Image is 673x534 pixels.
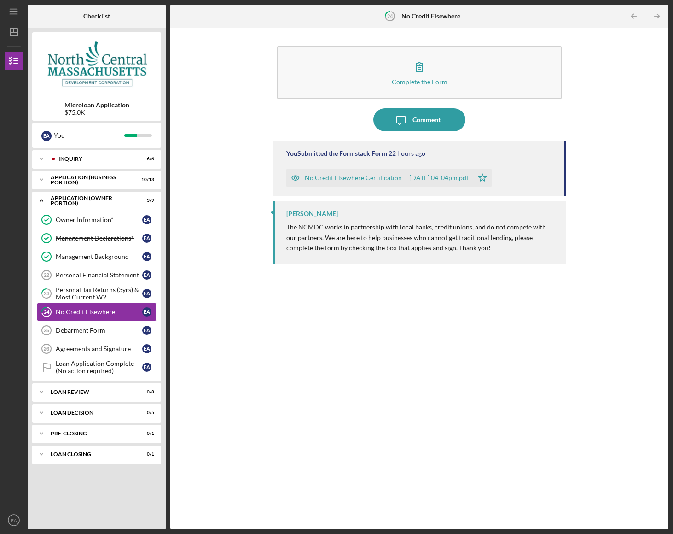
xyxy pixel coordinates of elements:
[37,229,157,247] a: Management Declarations*EA
[277,46,561,99] button: Complete the Form
[37,211,157,229] a: Owner Information*EA
[412,108,441,131] div: Comment
[51,431,131,436] div: PRE-CLOSING
[286,222,557,253] p: The NCMDC works in partnership with local banks, credit unions, and do not compete with our partn...
[373,108,465,131] button: Comment
[51,195,131,206] div: APPLICATION (OWNER PORTION)
[286,210,338,217] div: [PERSON_NAME]
[37,340,157,358] a: 26Agreements and SignatureEA
[138,177,154,182] div: 10 / 13
[83,12,110,20] b: Checklist
[44,309,50,315] tspan: 24
[56,253,142,260] div: Management Background
[286,169,492,187] button: No Credit Elsewhere Certification -- [DATE] 04_04pm.pdf
[387,13,393,19] tspan: 24
[11,518,17,523] text: EA
[305,174,469,182] div: No Credit Elsewhere Certification -- [DATE] 04_04pm.pdf
[142,252,151,261] div: E A
[56,327,142,334] div: Debarment Form
[286,150,387,157] div: You Submitted the Formstack Form
[37,303,157,321] a: 24No Credit ElsewhereEA
[389,150,425,157] time: 2025-08-20 20:04
[44,272,49,278] tspan: 22
[142,270,151,280] div: E A
[58,156,131,162] div: INQUIRY
[56,286,142,301] div: Personal Tax Returns (3yrs) & Most Current W2
[37,284,157,303] a: 23Personal Tax Returns (3yrs) & Most Current W2EA
[142,289,151,298] div: E A
[56,345,142,352] div: Agreements and Signature
[138,389,154,395] div: 0 / 8
[138,431,154,436] div: 0 / 1
[64,109,129,116] div: $75.0K
[142,326,151,335] div: E A
[138,410,154,416] div: 0 / 5
[56,360,142,375] div: Loan Application Complete (No action required)
[37,266,157,284] a: 22Personal Financial StatementEA
[56,235,142,242] div: Management Declarations*
[51,175,131,185] div: APPLICATION (BUSINESS PORTION)
[41,131,52,141] div: E A
[56,271,142,279] div: Personal Financial Statement
[138,156,154,162] div: 6 / 6
[54,128,124,143] div: You
[138,198,154,203] div: 3 / 9
[56,216,142,223] div: Owner Information*
[32,37,161,92] img: Product logo
[142,234,151,243] div: E A
[138,452,154,457] div: 0 / 1
[44,291,49,297] tspan: 23
[37,321,157,340] a: 25Debarment FormEA
[51,452,131,457] div: LOAN CLOSING
[37,358,157,376] a: Loan Application Complete (No action required)EA
[142,344,151,353] div: E A
[142,215,151,224] div: E A
[401,12,460,20] b: No Credit Elsewhere
[64,101,129,109] b: Microloan Application
[392,78,447,85] div: Complete the Form
[51,410,131,416] div: LOAN DECISION
[142,363,151,372] div: E A
[56,308,142,316] div: No Credit Elsewhere
[44,328,49,333] tspan: 25
[37,247,157,266] a: Management BackgroundEA
[44,346,49,352] tspan: 26
[51,389,131,395] div: LOAN REVIEW
[142,307,151,317] div: E A
[5,511,23,529] button: EA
